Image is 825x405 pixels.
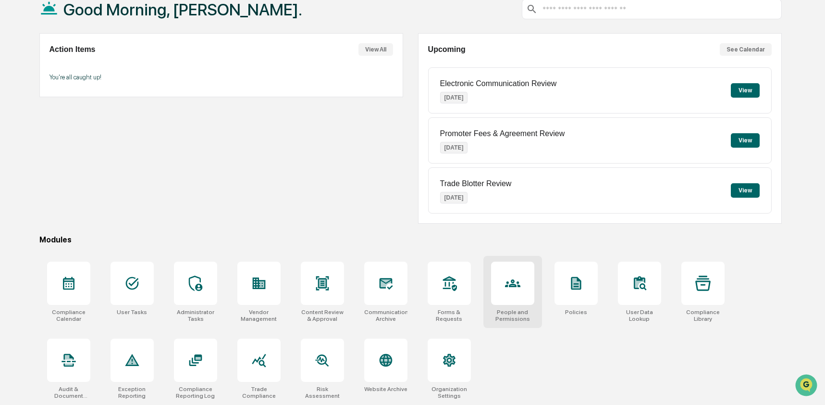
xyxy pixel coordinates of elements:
div: Forms & Requests [428,309,471,322]
span: Preclearance [19,121,62,131]
div: Communications Archive [364,309,407,322]
div: 🖐️ [10,122,17,130]
h2: Action Items [49,45,96,54]
a: Powered byPylon [68,163,116,170]
div: Policies [565,309,587,316]
a: 🗄️Attestations [66,117,123,135]
p: You're all caught up! [49,74,393,81]
p: [DATE] [440,192,468,203]
div: Compliance Library [681,309,725,322]
iframe: Open customer support [794,373,820,399]
div: Start new chat [33,74,158,83]
div: Website Archive [364,386,407,392]
div: Compliance Calendar [47,309,90,322]
div: Content Review & Approval [301,309,344,322]
div: User Tasks [117,309,147,316]
button: View [731,183,760,198]
img: 1746055101610-c473b297-6a78-478c-a979-82029cc54cd1 [10,74,27,91]
p: Electronic Communication Review [440,79,557,88]
div: We're available if you need us! [33,83,122,91]
button: See Calendar [720,43,772,56]
div: Audit & Document Logs [47,386,90,399]
div: Organization Settings [428,386,471,399]
button: View [731,83,760,98]
div: 🔎 [10,140,17,148]
div: Risk Assessment [301,386,344,399]
p: Trade Blotter Review [440,179,512,188]
div: Trade Compliance [237,386,281,399]
div: 🗄️ [70,122,77,130]
div: People and Permissions [491,309,534,322]
a: 🖐️Preclearance [6,117,66,135]
p: [DATE] [440,142,468,153]
div: Exception Reporting [111,386,154,399]
div: Administrator Tasks [174,309,217,322]
button: View All [358,43,393,56]
h2: Upcoming [428,45,466,54]
p: [DATE] [440,92,468,103]
p: Promoter Fees & Agreement Review [440,129,565,138]
div: Modules [39,235,782,244]
span: Pylon [96,163,116,170]
a: 🔎Data Lookup [6,136,64,153]
p: How can we help? [10,20,175,36]
div: Compliance Reporting Log [174,386,217,399]
button: Start new chat [163,76,175,88]
div: Vendor Management [237,309,281,322]
span: Attestations [79,121,119,131]
span: Data Lookup [19,139,61,149]
button: View [731,133,760,148]
div: User Data Lookup [618,309,661,322]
